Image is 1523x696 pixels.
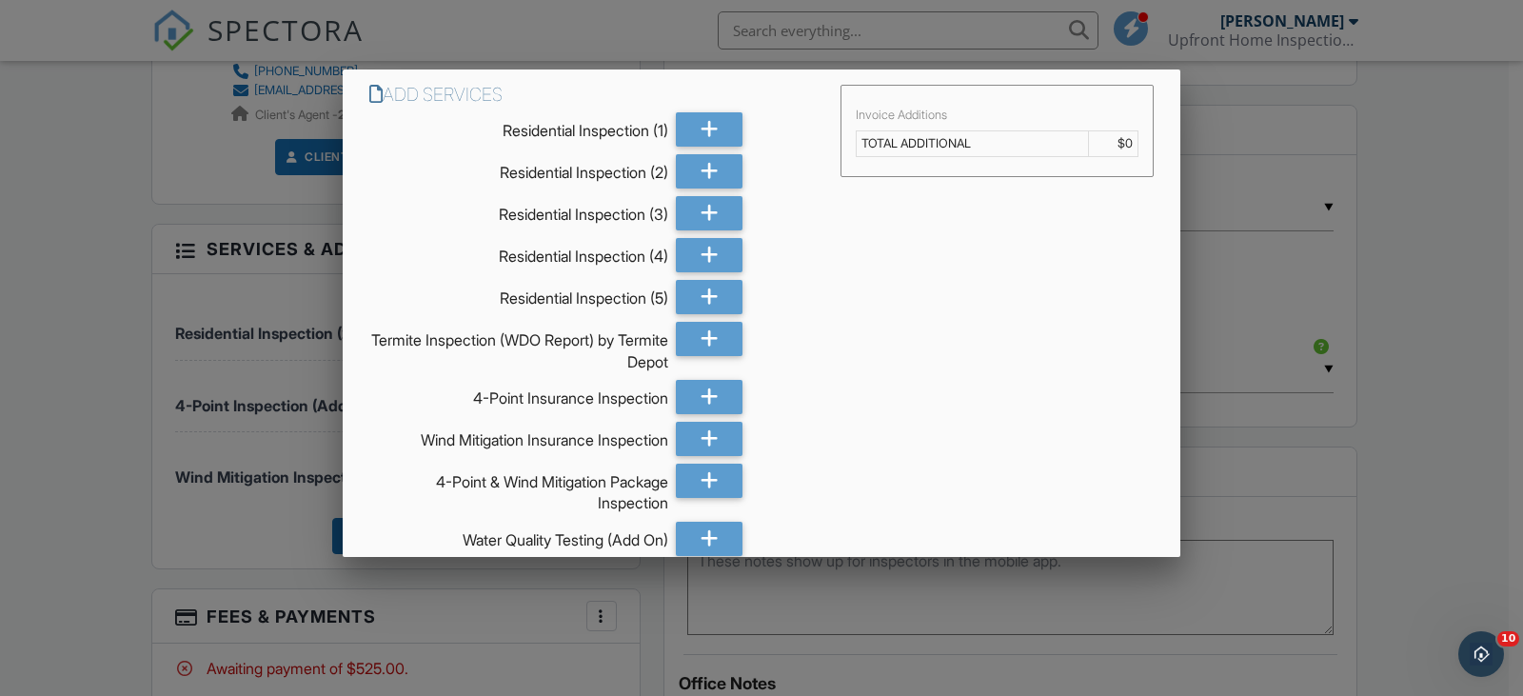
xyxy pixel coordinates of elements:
[369,464,668,514] div: 4-Point & Wind Mitigation Package Inspection
[1458,631,1504,677] iframe: Intercom live chat
[369,238,668,267] div: Residential Inspection (4)
[369,280,668,308] div: Residential Inspection (5)
[369,422,668,450] div: Wind Mitigation Insurance Inspection
[369,154,668,183] div: Residential Inspection (2)
[369,112,668,141] div: Residential Inspection (1)
[369,196,668,225] div: Residential Inspection (3)
[369,322,668,372] div: Termite Inspection (WDO Report) by Termite Depot
[1088,131,1137,157] td: $0
[1497,631,1519,646] span: 10
[369,380,668,408] div: 4-Point Insurance Inspection
[856,131,1088,157] td: TOTAL ADDITIONAL
[856,108,1138,123] div: Invoice Additions
[369,522,668,550] div: Water Quality Testing (Add On)
[369,85,818,105] h6: Add Services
